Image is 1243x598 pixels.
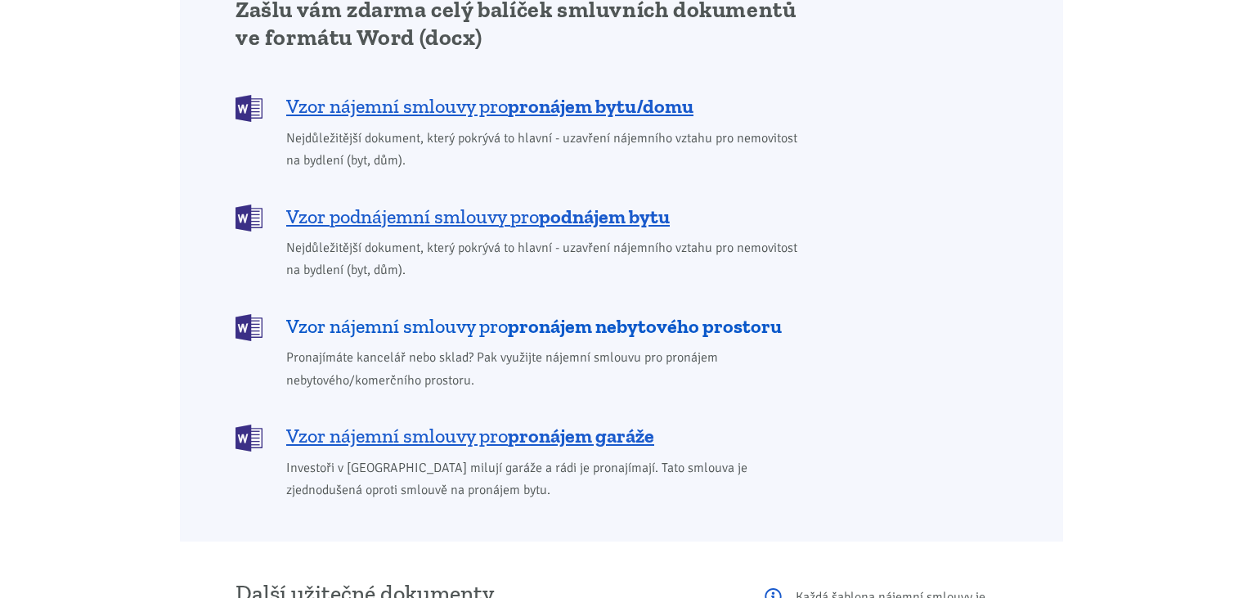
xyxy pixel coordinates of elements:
[286,457,809,501] span: Investoři v [GEOGRAPHIC_DATA] milují garáže a rádi je pronajímají. Tato smlouva je zjednodušená o...
[286,423,654,449] span: Vzor nájemní smlouvy pro
[286,347,809,391] span: Pronajímáte kancelář nebo sklad? Pak využijte nájemní smlouvu pro pronájem nebytového/komerčního ...
[539,205,670,228] b: podnájem bytu
[286,313,782,339] span: Vzor nájemní smlouvy pro
[508,424,654,447] b: pronájem garáže
[286,93,693,119] span: Vzor nájemní smlouvy pro
[236,312,809,339] a: Vzor nájemní smlouvy propronájem nebytového prostoru
[236,95,263,122] img: DOCX (Word)
[236,423,809,450] a: Vzor nájemní smlouvy propronájem garáže
[286,128,809,172] span: Nejdůležitější dokument, který pokrývá to hlavní - uzavření nájemního vztahu pro nemovitost na by...
[508,314,782,338] b: pronájem nebytového prostoru
[508,94,693,118] b: pronájem bytu/domu
[236,425,263,452] img: DOCX (Word)
[236,203,809,230] a: Vzor podnájemní smlouvy propodnájem bytu
[286,204,670,230] span: Vzor podnájemní smlouvy pro
[236,93,809,120] a: Vzor nájemní smlouvy propronájem bytu/domu
[236,205,263,232] img: DOCX (Word)
[236,314,263,341] img: DOCX (Word)
[286,237,809,281] span: Nejdůležitější dokument, který pokrývá to hlavní - uzavření nájemního vztahu pro nemovitost na by...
